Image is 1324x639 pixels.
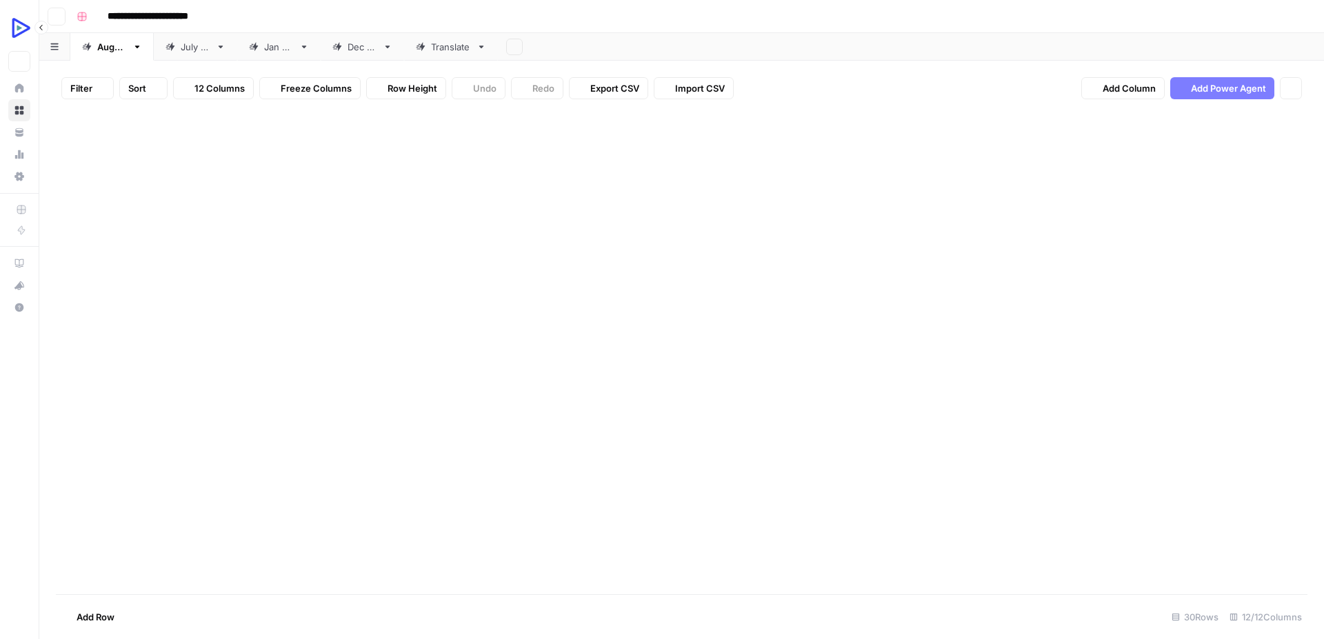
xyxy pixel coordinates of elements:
button: 12 Columns [173,77,254,99]
span: Add Row [77,610,114,624]
a: Your Data [8,121,30,143]
a: [DATE] [70,33,154,61]
span: Import CSV [675,81,725,95]
button: What's new? [8,274,30,296]
span: 12 Columns [194,81,245,95]
a: Settings [8,165,30,187]
span: Export CSV [590,81,639,95]
div: What's new? [9,275,30,296]
span: Filter [70,81,92,95]
button: Sort [119,77,168,99]
span: Freeze Columns [281,81,352,95]
img: OpenReplay Logo [8,16,33,41]
a: [DATE] [154,33,237,61]
a: [DATE] [321,33,404,61]
a: Translate [404,33,498,61]
button: Export CSV [569,77,648,99]
a: Browse [8,99,30,121]
div: [DATE] [348,40,377,54]
span: Sort [128,81,146,95]
button: Undo [452,77,505,99]
button: Row Height [366,77,446,99]
button: Workspace: OpenReplay [8,11,30,45]
div: Translate [431,40,471,54]
button: Filter [61,77,114,99]
div: [DATE] [264,40,294,54]
button: Freeze Columns [259,77,361,99]
div: [DATE] [97,40,127,54]
a: [DATE] [237,33,321,61]
span: Add Column [1103,81,1156,95]
span: Add Power Agent [1191,81,1266,95]
span: Undo [473,81,496,95]
a: AirOps Academy [8,252,30,274]
div: [DATE] [181,40,210,54]
span: Redo [532,81,554,95]
button: Add Column [1081,77,1165,99]
a: Usage [8,143,30,165]
span: Row Height [388,81,437,95]
button: Add Power Agent [1170,77,1274,99]
button: Redo [511,77,563,99]
div: 12/12 Columns [1224,606,1307,628]
button: Import CSV [654,77,734,99]
a: Home [8,77,30,99]
button: Help + Support [8,296,30,318]
div: 30 Rows [1166,606,1224,628]
button: Add Row [56,606,123,628]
